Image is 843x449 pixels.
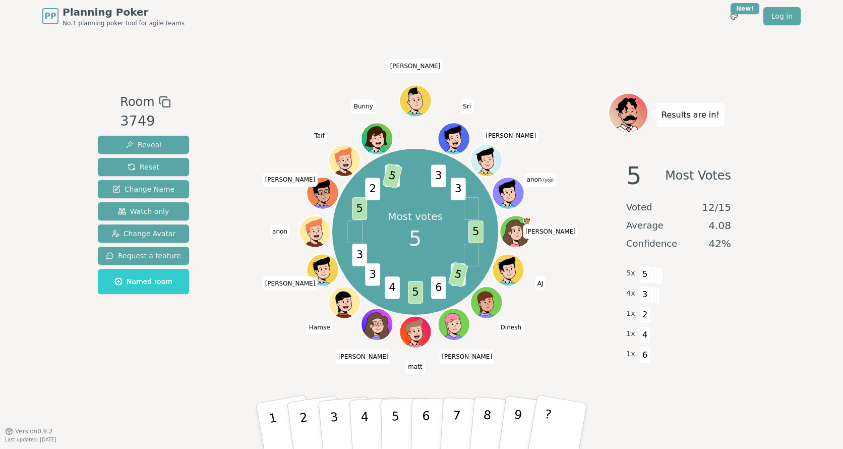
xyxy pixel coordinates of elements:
[409,223,421,254] span: 5
[408,281,423,304] span: 5
[468,220,484,243] span: 5
[661,108,719,122] p: Results are in!
[336,350,391,364] span: Click to change your name
[639,266,651,283] span: 5
[5,427,53,435] button: Version0.9.2
[126,140,161,150] span: Reveal
[63,5,185,19] span: Planning Poker
[639,347,651,364] span: 6
[114,276,172,287] span: Named room
[312,129,327,143] span: Click to change your name
[365,178,380,200] span: 2
[352,244,367,266] span: 3
[639,326,651,344] span: 4
[385,276,400,299] span: 4
[120,93,154,111] span: Room
[307,320,333,334] span: Click to change your name
[626,218,664,233] span: Average
[388,209,443,223] p: Most votes
[626,349,635,360] span: 1 x
[98,180,189,198] button: Change Name
[523,224,578,239] span: Click to change your name
[439,350,495,364] span: Click to change your name
[450,178,465,200] span: 3
[522,217,530,225] span: Ellen is the host
[535,276,546,291] span: Click to change your name
[498,320,524,334] span: Click to change your name
[98,224,189,243] button: Change Avatar
[98,136,189,154] button: Reveal
[98,269,189,294] button: Named room
[352,197,367,220] span: 5
[626,328,635,340] span: 1 x
[626,268,635,279] span: 5 x
[626,237,677,251] span: Confidence
[524,173,556,187] span: Click to change your name
[731,3,759,14] div: New!
[263,276,318,291] span: Click to change your name
[405,360,425,374] span: Click to change your name
[111,229,176,239] span: Change Avatar
[431,276,446,299] span: 6
[448,262,468,288] span: 5
[639,306,651,323] span: 2
[460,99,473,114] span: Click to change your name
[626,288,635,299] span: 4 x
[63,19,185,27] span: No.1 planning poker tool for agile teams
[44,10,56,22] span: PP
[263,173,318,187] span: Click to change your name
[270,224,290,239] span: Click to change your name
[493,179,523,208] button: Click to change your avatar
[725,7,743,25] button: New!
[118,206,169,216] span: Watch only
[5,437,56,442] span: Last updated: [DATE]
[42,5,185,27] a: PPPlanning PokerNo.1 planning poker tool for agile teams
[665,163,731,188] span: Most Votes
[626,308,635,319] span: 1 x
[542,179,554,183] span: (you)
[763,7,801,25] a: Log in
[626,163,642,188] span: 5
[431,164,446,187] span: 3
[709,237,731,251] span: 42 %
[128,162,159,172] span: Reset
[98,202,189,220] button: Watch only
[106,251,181,261] span: Request a feature
[98,158,189,176] button: Reset
[382,163,402,189] span: 5
[626,200,652,214] span: Voted
[120,111,170,132] div: 3749
[351,99,376,114] span: Click to change your name
[388,59,443,73] span: Click to change your name
[365,263,380,286] span: 3
[639,286,651,303] span: 3
[98,247,189,265] button: Request a feature
[702,200,731,214] span: 12 / 15
[708,218,731,233] span: 4.08
[112,184,174,194] span: Change Name
[483,129,538,143] span: Click to change your name
[15,427,53,435] span: Version 0.9.2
